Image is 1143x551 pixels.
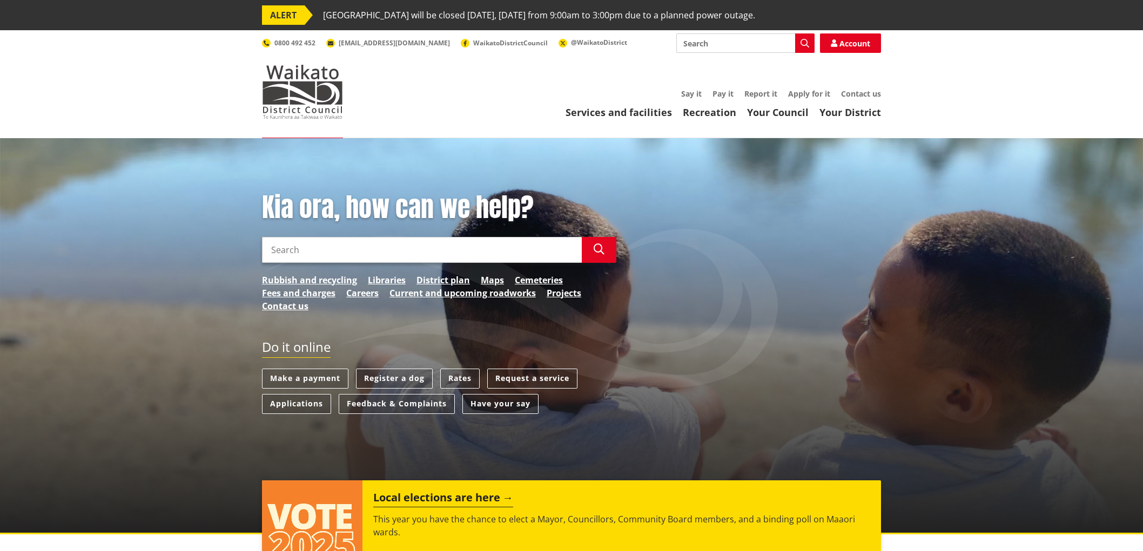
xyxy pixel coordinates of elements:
[389,287,536,300] a: Current and upcoming roadworks
[462,394,539,414] a: Have your say
[571,38,627,47] span: @WaikatoDistrict
[323,5,755,25] span: [GEOGRAPHIC_DATA] will be closed [DATE], [DATE] from 9:00am to 3:00pm due to a planned power outage.
[339,394,455,414] a: Feedback & Complaints
[416,274,470,287] a: District plan
[262,287,335,300] a: Fees and charges
[566,106,672,119] a: Services and facilities
[820,33,881,53] a: Account
[676,33,815,53] input: Search input
[274,38,315,47] span: 0800 492 452
[747,106,809,119] a: Your Council
[262,237,582,263] input: Search input
[262,5,305,25] span: ALERT
[262,65,343,119] img: Waikato District Council - Te Kaunihera aa Takiwaa o Waikato
[487,369,577,389] a: Request a service
[262,38,315,47] a: 0800 492 452
[262,274,357,287] a: Rubbish and recycling
[262,300,308,312] a: Contact us
[356,369,433,389] a: Register a dog
[339,38,450,47] span: [EMAIL_ADDRESS][DOMAIN_NAME]
[440,369,480,389] a: Rates
[373,491,513,507] h2: Local elections are here
[841,89,881,99] a: Contact us
[481,274,504,287] a: Maps
[262,394,331,414] a: Applications
[461,38,548,47] a: WaikatoDistrictCouncil
[346,287,379,300] a: Careers
[681,89,702,99] a: Say it
[712,89,734,99] a: Pay it
[473,38,548,47] span: WaikatoDistrictCouncil
[515,274,563,287] a: Cemeteries
[262,192,616,223] h1: Kia ora, how can we help?
[819,106,881,119] a: Your District
[547,287,581,300] a: Projects
[788,89,830,99] a: Apply for it
[262,339,331,358] h2: Do it online
[326,38,450,47] a: [EMAIL_ADDRESS][DOMAIN_NAME]
[559,38,627,47] a: @WaikatoDistrict
[262,369,348,389] a: Make a payment
[373,513,870,539] p: This year you have the chance to elect a Mayor, Councillors, Community Board members, and a bindi...
[744,89,777,99] a: Report it
[683,106,736,119] a: Recreation
[368,274,406,287] a: Libraries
